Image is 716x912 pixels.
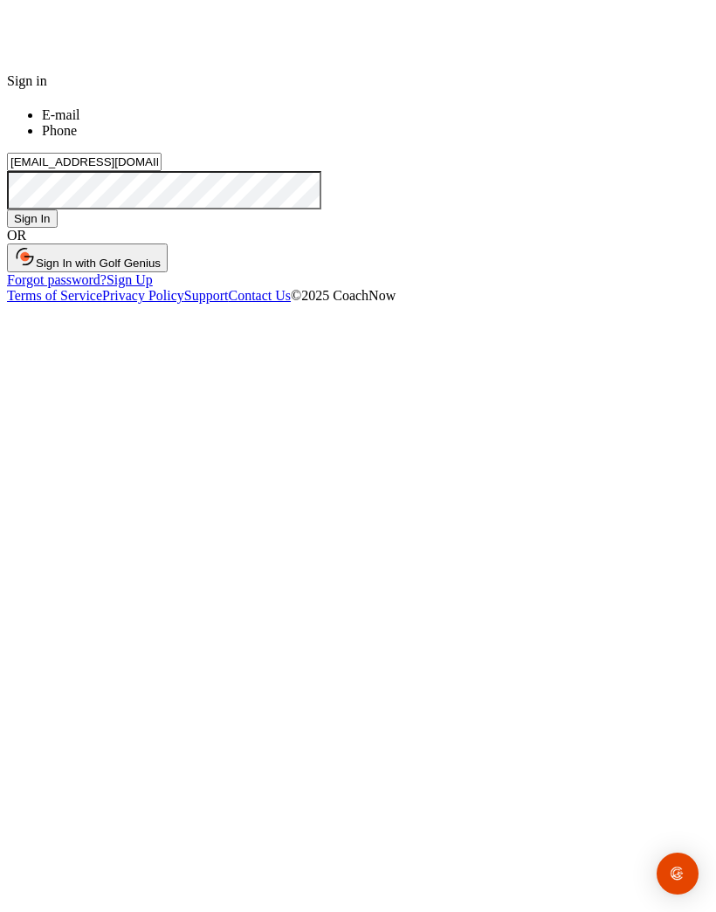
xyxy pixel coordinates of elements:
input: E-mail [7,153,162,171]
a: Privacy Policy [102,288,184,303]
a: Contact Us [229,288,292,303]
li: E-mail [42,107,709,123]
button: Sign In [7,209,58,228]
span: © 2025 CoachNow [291,288,396,303]
a: Sign Up [107,272,153,287]
span: OR [7,228,26,243]
a: Terms of Service [7,288,102,303]
div: Sign in [7,73,709,89]
li: Phone [42,123,709,139]
a: Forgot password? [7,272,107,287]
img: gg_logo [14,246,36,267]
div: Open Intercom Messenger [657,853,699,895]
a: Support [184,288,229,303]
img: BwLJSsUCoWCh5upNqxVrqldRgqLPVwmV24tXu5FoVAoFEpwwqQ3VIfuoInZCoVCoTD4vwADAC3ZFMkVEQFDAAAAAElFTkSuQmCC [7,7,391,70]
button: Sign In with Golf Genius [7,243,168,272]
